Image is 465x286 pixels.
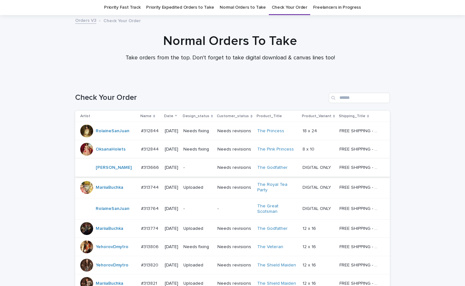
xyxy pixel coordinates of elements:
[75,122,390,140] tr: RolaineSanJuan #312844#312844 [DATE]Needs fixingNeeds revisionsThe Princess 18 x 2418 x 24 FREE S...
[141,205,160,212] p: #313764
[141,261,160,268] p: #313820
[96,206,129,212] a: RolaineSanJuan
[303,184,332,190] p: DIGITAL ONLY
[339,164,381,170] p: FREE SHIPPING - preview in 1-2 business days, after your approval delivery will take 5-10 b.d.
[257,244,283,250] a: The Veteran
[96,263,128,268] a: YehorovDmytro
[165,165,178,170] p: [DATE]
[329,93,390,103] input: Search
[141,225,160,231] p: #313774
[141,164,160,170] p: #313666
[96,185,123,190] a: MariiaBuchka
[183,226,212,231] p: Uploaded
[339,127,381,134] p: FREE SHIPPING - preview in 1-2 business days, after your approval delivery will take 5-10 b.d.
[102,55,359,62] p: Take orders from the top. Don't forget to take digital download & canvas lines too!
[75,220,390,238] tr: MariiaBuchka #313774#313774 [DATE]UploadedNeeds revisionsThe Godfather 12 x 1612 x 16 FREE SHIPPI...
[257,128,284,134] a: The Princess
[96,128,129,134] a: RolaineSanJuan
[257,113,282,120] p: Product_Title
[75,177,390,198] tr: MariiaBuchka #313744#313744 [DATE]UploadedNeeds revisionsThe Royal Tea Party DIGITAL ONLYDIGITAL ...
[257,263,296,268] a: The Shield Maiden
[183,128,212,134] p: Needs fixing
[75,140,390,159] tr: OksanaHolets #312844#312844 [DATE]Needs fixingNeeds revisionsThe Pink Princess 8 x 108 x 10 FREE ...
[339,205,381,212] p: FREE SHIPPING - preview in 1-2 business days, after your approval delivery will take 5-10 b.d.
[141,184,160,190] p: #313744
[217,128,252,134] p: Needs revisions
[165,128,178,134] p: [DATE]
[217,185,252,190] p: Needs revisions
[183,147,212,152] p: Needs fixing
[339,243,381,250] p: FREE SHIPPING - preview in 1-2 business days, after your approval delivery will take 5-10 b.d.
[75,256,390,274] tr: YehorovDmytro #313820#313820 [DATE]UploadedNeeds revisionsThe Shield Maiden 12 x 1612 x 16 FREE S...
[165,263,178,268] p: [DATE]
[140,113,152,120] p: Name
[141,127,160,134] p: #312844
[80,113,90,120] p: Artist
[217,244,252,250] p: Needs revisions
[183,185,212,190] p: Uploaded
[141,145,160,152] p: #312844
[164,113,173,120] p: Date
[183,165,212,170] p: -
[165,147,178,152] p: [DATE]
[75,198,390,220] tr: RolaineSanJuan #313764#313764 [DATE]--The Great Scotsman DIGITAL ONLYDIGITAL ONLY FREE SHIPPING -...
[303,243,317,250] p: 12 x 16
[96,226,123,231] a: MariiaBuchka
[75,238,390,256] tr: YehorovDmytro #313806#313806 [DATE]Needs fixingNeeds revisionsThe Veteran 12 x 1612 x 16 FREE SHI...
[217,165,252,170] p: Needs revisions
[165,226,178,231] p: [DATE]
[339,184,381,190] p: FREE SHIPPING - preview in 1-2 business days, after your approval delivery will take 5-10 b.d.
[183,263,212,268] p: Uploaded
[303,261,317,268] p: 12 x 16
[165,185,178,190] p: [DATE]
[96,147,126,152] a: OksanaHolets
[103,17,141,24] p: Check Your Order
[96,244,128,250] a: YehorovDmytro
[257,204,297,214] a: The Great Scotsman
[217,113,249,120] p: Customer_status
[257,182,297,193] a: The Royal Tea Party
[217,147,252,152] p: Needs revisions
[183,206,212,212] p: -
[303,145,316,152] p: 8 x 10
[141,243,160,250] p: #313806
[75,93,326,102] h1: Check Your Order
[303,164,332,170] p: DIGITAL ONLY
[339,225,381,231] p: FREE SHIPPING - preview in 1-2 business days, after your approval delivery will take 5-10 b.d.
[183,244,212,250] p: Needs fixing
[217,226,252,231] p: Needs revisions
[339,261,381,268] p: FREE SHIPPING - preview in 1-2 business days, after your approval delivery will take 5-10 b.d.
[257,147,294,152] a: The Pink Princess
[96,165,132,170] a: [PERSON_NAME]
[183,113,209,120] p: Design_status
[217,263,252,268] p: Needs revisions
[303,205,332,212] p: DIGITAL ONLY
[257,226,288,231] a: The Godfather
[217,206,252,212] p: -
[257,165,288,170] a: The Godfather
[75,159,390,177] tr: [PERSON_NAME] #313666#313666 [DATE]-Needs revisionsThe Godfather DIGITAL ONLYDIGITAL ONLY FREE SH...
[339,113,365,120] p: Shipping_Title
[303,127,318,134] p: 18 x 24
[165,206,178,212] p: [DATE]
[73,33,388,49] h1: Normal Orders To Take
[303,225,317,231] p: 12 x 16
[302,113,331,120] p: Product_Variant
[75,16,96,24] a: Orders V3
[165,244,178,250] p: [DATE]
[339,145,381,152] p: FREE SHIPPING - preview in 1-2 business days, after your approval delivery will take 5-10 b.d.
